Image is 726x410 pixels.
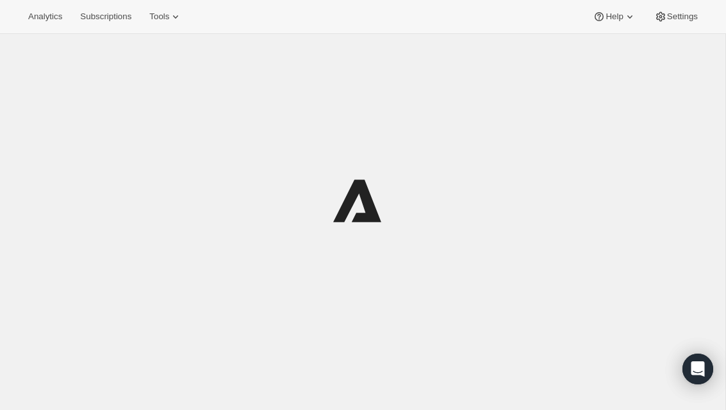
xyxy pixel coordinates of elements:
[667,12,698,22] span: Settings
[647,8,705,26] button: Settings
[28,12,62,22] span: Analytics
[72,8,139,26] button: Subscriptions
[149,12,169,22] span: Tools
[21,8,70,26] button: Analytics
[80,12,131,22] span: Subscriptions
[142,8,190,26] button: Tools
[606,12,623,22] span: Help
[682,354,713,384] div: Open Intercom Messenger
[585,8,643,26] button: Help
